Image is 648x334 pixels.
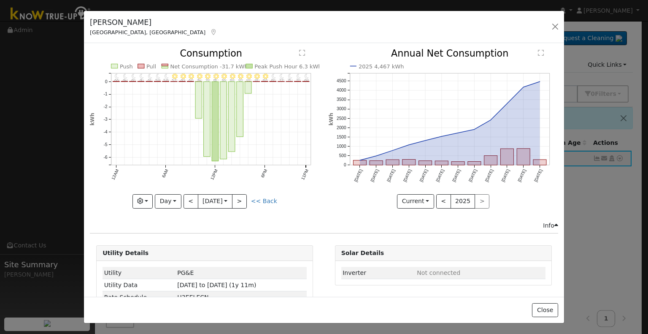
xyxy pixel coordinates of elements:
rect: onclick="" [484,156,497,165]
p: 90° [237,79,245,82]
text: -3 [104,117,108,122]
i: 5PM - Clear [255,74,260,79]
p: 74° [195,79,204,82]
text: -2 [104,105,108,109]
text: [DATE] [418,168,429,183]
rect: onclick="" [286,81,293,82]
text: 1000 [337,144,346,149]
text: 6PM [260,168,268,179]
rect: onclick="" [303,81,310,82]
circle: onclick="" [424,139,427,142]
text: kWh [328,113,334,126]
span: ID: null, authorized: None [417,269,460,276]
circle: onclick="" [456,131,459,135]
i: 4PM - Clear [246,74,251,79]
rect: onclick="" [294,81,301,82]
rect: onclick="" [179,81,186,82]
text: 6AM [161,168,169,179]
text: 2500 [337,116,346,121]
p: 61° [146,79,154,82]
rect: onclick="" [195,82,202,119]
rect: onclick="" [130,81,136,82]
rect: onclick="" [278,81,285,82]
strong: Utility Details [103,250,148,256]
rect: onclick="" [353,160,366,165]
text: 2025 4,467 kWh [359,63,404,70]
text: [DATE] [402,168,413,183]
rect: onclick="" [113,81,120,82]
rect: onclick="" [212,82,219,161]
i: 10AM - Clear [197,74,202,79]
rect: onclick="" [171,81,178,82]
p: 82° [270,79,278,82]
text: 4000 [337,88,346,93]
rect: onclick="" [204,82,211,157]
rect: onclick="" [237,82,243,137]
p: 72° [294,79,303,82]
i: 7PM - Clear [272,74,276,79]
rect: onclick="" [187,81,194,82]
circle: onclick="" [440,135,443,138]
p: 59° [154,79,162,82]
i: 4AM - Clear [148,74,152,79]
rect: onclick="" [162,81,169,82]
p: 61° [138,79,146,82]
p: 66° [113,79,121,82]
rect: onclick="" [253,81,260,82]
i: 6AM - Clear [165,74,169,79]
text: 4500 [337,79,346,83]
rect: onclick="" [533,160,546,165]
button: Day [155,194,181,209]
td: Utility Data [103,279,176,291]
rect: onclick="" [402,160,415,165]
p: 67° [187,79,196,82]
rect: onclick="" [517,149,530,165]
rect: onclick="" [220,82,227,159]
text: -6 [104,155,108,160]
text: [DATE] [517,168,527,183]
button: [DATE] [198,194,232,209]
text: 1500 [337,135,346,139]
p: 83° [212,79,220,82]
text: [DATE] [468,168,478,183]
text: Pull [146,63,156,70]
rect: onclick="" [154,81,161,82]
p: 91° [253,79,262,82]
rect: onclick="" [468,162,481,165]
circle: onclick="" [391,149,394,152]
text: [DATE] [500,168,510,183]
text:  [538,50,544,57]
p: 75° [286,79,294,82]
i: 5AM - Clear [156,74,160,79]
p: 69° [303,79,311,82]
rect: onclick="" [146,81,153,82]
p: 60° [179,79,187,82]
text: 2000 [337,125,346,130]
span: [DATE] to [DATE] (1y 11m) [177,282,256,288]
text: [DATE] [484,168,494,183]
td: Rate Schedule [103,291,176,304]
rect: onclick="" [435,161,448,166]
i: 1PM - Clear [222,74,227,79]
text: Peak Push Hour 6.3 kWh [255,63,322,70]
text: 500 [339,154,346,158]
rect: onclick="" [245,82,252,94]
p: 79° [204,79,212,82]
rect: onclick="" [418,161,432,165]
text: [DATE] [533,168,543,183]
circle: onclick="" [374,155,378,158]
text: kWh [89,113,95,126]
p: 86° [220,79,229,82]
button: > [232,194,247,209]
text: 0 [343,163,346,168]
h5: [PERSON_NAME] [90,17,217,28]
text: [DATE] [451,168,462,183]
text: -1 [104,92,108,97]
rect: onclick="" [121,81,128,82]
i: 12AM - Clear [115,74,119,79]
i: 10PM - Clear [297,74,301,79]
a: << Back [251,198,277,204]
button: Current [397,194,434,209]
rect: onclick="" [386,160,399,166]
i: 7AM - Clear [172,74,177,79]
